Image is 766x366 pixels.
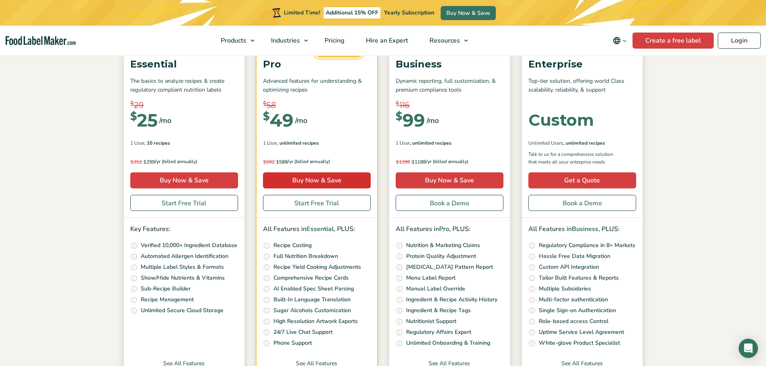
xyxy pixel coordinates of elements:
[539,284,591,293] p: Multiple Subsidaries
[406,284,465,293] p: Manual Label Override
[607,33,633,49] button: Change language
[6,36,76,45] a: Food Label Maker homepage
[539,274,619,282] p: Tailor Built Features & Reports
[539,295,608,304] p: Multi-factor authentication
[718,33,761,49] a: Login
[314,26,353,55] a: Pricing
[406,328,471,337] p: Regulatory Affairs Expert
[739,339,758,358] div: Open Intercom Messenger
[273,263,361,272] p: Recipe Yield Cooking Adjustments
[273,274,349,282] p: Comprehensive Recipe Cards
[261,26,312,55] a: Industries
[141,252,228,261] p: Automated Allergen Identification
[427,36,461,45] span: Resources
[273,328,333,337] p: 24/7 Live Chat Support
[441,6,496,20] a: Buy Now & Save
[406,339,490,348] p: Unlimited Onboarding & Training
[273,317,358,326] p: High Resolution Artwork Exports
[218,36,247,45] span: Products
[539,241,635,250] p: Regulatory Compliance in 8+ Markets
[406,274,456,282] p: Menu Label Report
[141,306,224,315] p: Unlimited Secure Cloud Storage
[406,317,456,326] p: Nutritionist Support
[406,263,493,272] p: [MEDICAL_DATA] Pattern Report
[539,339,620,348] p: White-glove Product Specialist
[539,306,616,315] p: Single Sign-on Authentication
[384,9,434,16] span: Yearly Subscription
[210,26,259,55] a: Products
[406,306,471,315] p: Ingredient & Recipe Tags
[269,36,301,45] span: Industries
[324,7,380,18] span: Additional 15% OFF
[406,252,476,261] p: Protein Quality Adjustment
[539,328,624,337] p: Uptime Service Level Agreement
[419,26,472,55] a: Resources
[355,26,417,55] a: Hire an Expert
[141,284,191,293] p: Sub-Recipe Builder
[273,306,351,315] p: Sugar Alcohols Customization
[273,339,312,348] p: Phone Support
[539,252,610,261] p: Hassle Free Data Migration
[141,263,224,272] p: Multiple Label Styles & Formats
[406,295,497,304] p: Ingredient & Recipe Activity History
[539,317,608,326] p: Role-based access Control
[273,295,351,304] p: Built-In Language Translation
[363,36,409,45] span: Hire an Expert
[273,284,354,293] p: AI Enabled Spec Sheet Parsing
[284,9,320,16] span: Limited Time!
[141,274,225,282] p: Show/Hide Nutrients & Vitamins
[539,263,599,272] p: Custom API Integration
[633,33,714,49] a: Create a free label
[141,295,194,304] p: Recipe Management
[322,36,345,45] span: Pricing
[273,252,338,261] p: Full Nutrition Breakdown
